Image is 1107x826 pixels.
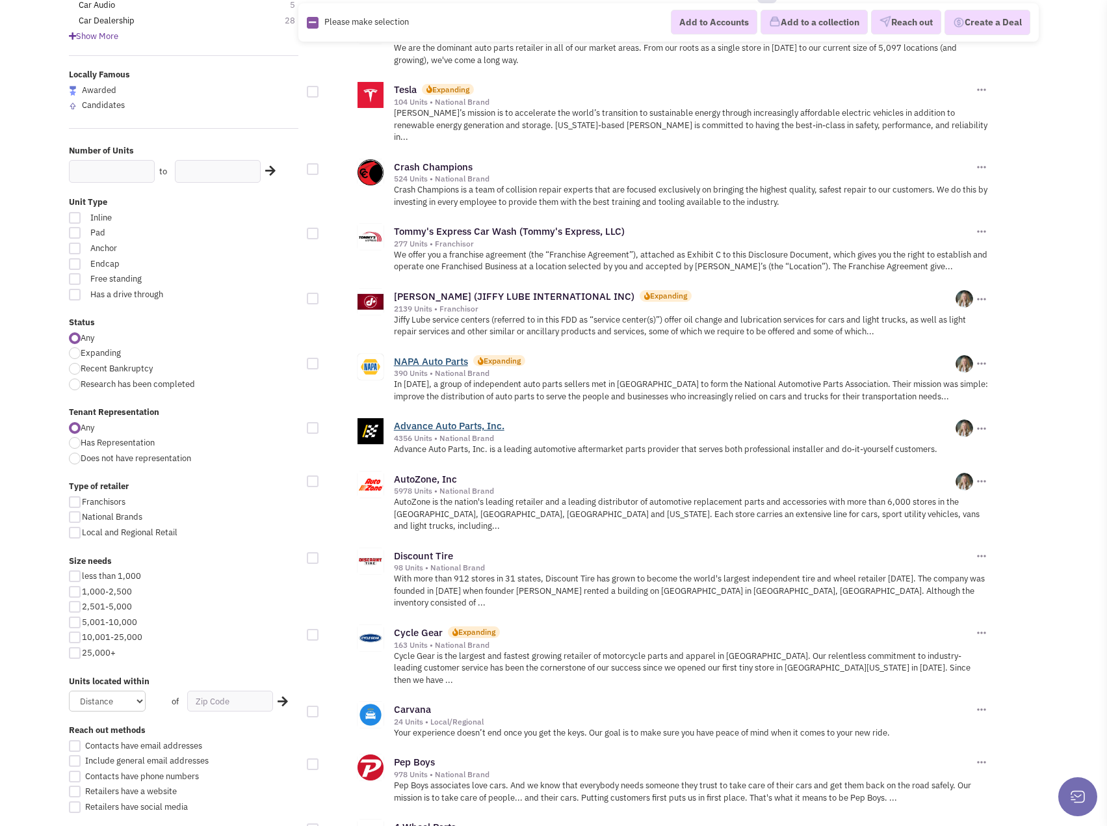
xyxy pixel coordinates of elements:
[394,703,431,715] a: Carvana
[85,755,209,766] span: Include general email addresses
[394,161,473,173] a: Crash Champions
[394,756,435,768] a: Pep Boys
[394,355,468,367] a: NAPA Auto Parts
[956,290,973,308] img: -bQhl7bDCEalq7cyvLcQFQ.png
[85,786,177,797] span: Retailers have a website
[394,184,989,208] p: Crash Champions is a team of collision repair experts that are focused exclusively on bringing th...
[69,196,299,209] label: Unit Type
[394,239,974,249] div: 277 Units • Franchisor
[257,163,278,180] div: Search Nearby
[394,780,989,804] p: Pep Boys associates love cars. And we know that everybody needs someone they trust to take care o...
[394,444,989,456] p: Advance Auto Parts, Inc. is a leading automotive aftermarket parts provider that serves both prof...
[81,332,94,343] span: Any
[69,69,299,81] label: Locally Famous
[285,15,308,27] span: 28
[82,227,226,239] span: Pad
[82,243,226,255] span: Anchor
[956,420,973,437] img: -bQhl7bDCEalq7cyvLcQFQ.png
[69,31,118,42] span: Show More
[394,420,504,432] a: Advance Auto Parts, Inc.
[82,511,142,522] span: National Brands
[432,84,469,95] div: Expanding
[81,453,191,464] span: Does not have representation
[394,379,989,403] p: In [DATE], a group of independent auto parts sellers met in [GEOGRAPHIC_DATA] to form the Nationa...
[69,555,299,568] label: Size needs
[394,249,989,273] p: We offer you a franchise agreement (the “Franchise Agreement”), attached as Exhibit C to this Dis...
[956,473,973,490] img: -bQhl7bDCEalq7cyvLcQFQ.png
[172,696,179,707] span: of
[769,16,781,28] img: icon-collection-lavender.png
[187,691,273,712] input: Zip Code
[159,166,167,178] label: to
[82,273,226,286] span: Free standing
[69,317,299,329] label: Status
[394,550,453,562] a: Discount Tire
[82,100,125,111] span: Candidates
[81,437,155,448] span: Has Representation
[394,304,956,314] div: 2139 Units • Franchisor
[394,496,989,533] p: AutoZone is the nation's leading retailer and a leading distributor of automotive replacement par...
[82,586,132,597] span: 1,000-2,500
[82,632,142,643] span: 10,001-25,000
[82,527,177,538] span: Local and Regional Retail
[307,17,319,29] img: Rectangle.png
[82,647,116,658] span: 25,000+
[81,363,153,374] span: Recent Bankruptcy
[69,145,299,157] label: Number of Units
[69,406,299,419] label: Tenant Representation
[394,473,457,485] a: AutoZone, Inc
[394,42,989,66] p: We are the dominant auto parts retailer in all of our market areas. From our roots as a single st...
[650,290,687,301] div: Expanding
[394,717,974,727] div: 24 Units • Local/Regional
[85,740,202,751] span: Contacts have email addresses
[69,86,77,96] img: locallyfamous-largeicon.png
[82,496,125,507] span: Franchisors
[85,801,188,812] span: Retailers have social media
[82,289,226,301] span: Has a drive through
[82,601,132,612] span: 2,501-5,000
[82,617,137,628] span: 5,001-10,000
[69,481,299,493] label: Type of retailer
[956,355,973,373] img: -bQhl7bDCEalq7cyvLcQFQ.png
[394,727,989,739] p: Your experience doesn’t end once you get the keys. Our goal is to make sure you have peace of min...
[394,83,417,96] a: Tesla
[269,693,290,710] div: Search Nearby
[79,15,135,27] a: Car Dealership
[671,10,757,34] button: Add to Accounts
[85,771,199,782] span: Contacts have phone numbers
[82,570,141,581] span: less than 1,000
[394,290,634,302] a: [PERSON_NAME] (JIFFY LUBE INTERNATIONAL INC)
[394,97,974,107] div: 104 Units • National Brand
[81,379,195,390] span: Research has been completed
[394,486,956,496] div: 5978 Units • National Brand
[953,16,965,30] img: Deal-Dollar.png
[879,16,891,28] img: VectorPaper_Plane.png
[394,368,956,379] div: 390 Units • National Brand
[82,212,226,224] span: Inline
[394,626,443,639] a: Cycle Gear
[944,10,1030,36] button: Create a Deal
[394,573,989,609] p: With more than 912 stores in 31 states, Discount Tire has grown to become the world's largest ind...
[761,10,868,35] button: Add to a collection
[81,347,121,358] span: Expanding
[394,769,974,780] div: 978 Units • National Brand
[394,433,956,444] div: 4356 Units • National Brand
[484,355,521,366] div: Expanding
[394,107,989,144] p: [PERSON_NAME]’s mission is to accelerate the world’s transition to sustainable energy through inc...
[81,422,94,433] span: Any
[82,258,226,271] span: Endcap
[324,16,409,27] span: Please make selection
[394,314,989,338] p: Jiffy Lube service centers (referred to in this FDD as “service center(s)”) offer oil change and ...
[394,650,989,687] p: Cycle Gear is the largest and fastest growing retailer of motorcycle parts and apparel in [GEOGRA...
[394,640,974,650] div: 163 Units • National Brand
[394,225,625,237] a: Tommy's Express Car Wash (Tommy's Express, LLC)
[82,85,116,96] span: Awarded
[458,626,495,637] div: Expanding
[69,676,299,688] label: Units located within
[394,563,974,573] div: 98 Units • National Brand
[69,102,77,110] img: locallyfamous-upvote.png
[394,174,974,184] div: 524 Units • National Brand
[871,10,941,35] button: Reach out
[69,725,299,737] label: Reach out methods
